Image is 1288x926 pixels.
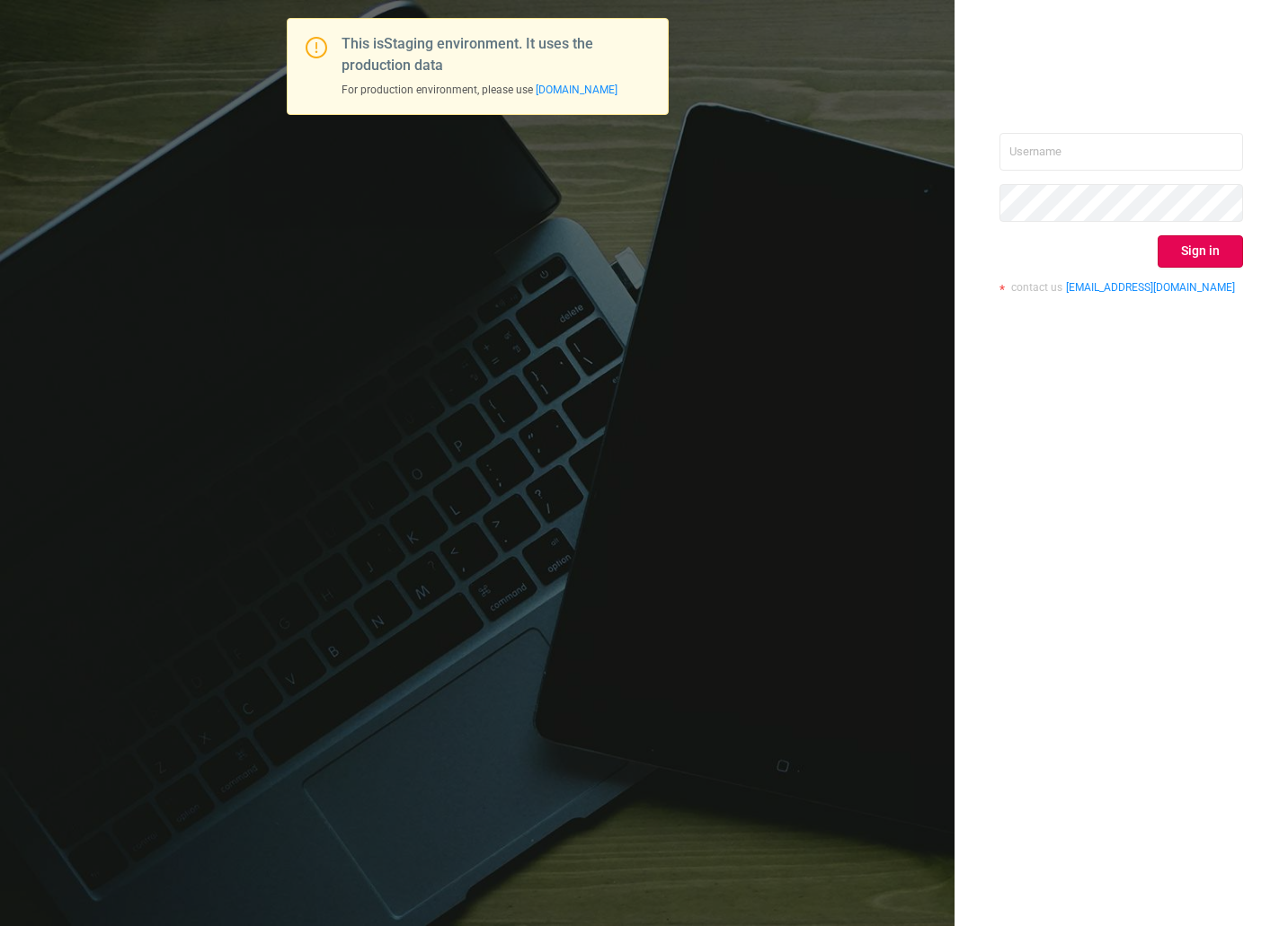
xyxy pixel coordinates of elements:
button: Sign in [1158,235,1243,268]
input: Username [999,133,1243,171]
a: [DOMAIN_NAME] [536,84,617,96]
a: [EMAIL_ADDRESS][DOMAIN_NAME] [1066,281,1235,294]
span: This is Staging environment. It uses the production data [342,35,593,74]
i: icon: exclamation-circle [306,37,327,58]
span: contact us [1011,281,1062,294]
span: For production environment, please use [342,84,617,96]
